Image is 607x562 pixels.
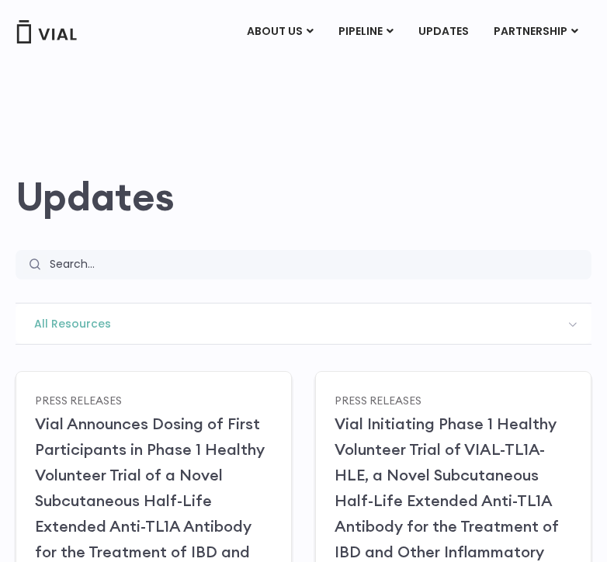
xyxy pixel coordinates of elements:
[16,304,591,344] span: All Resources
[481,19,591,45] a: PARTNERSHIPMenu Toggle
[326,19,405,45] a: PIPELINEMenu Toggle
[234,19,325,45] a: ABOUT USMenu Toggle
[406,19,480,45] a: UPDATES
[40,250,591,279] input: Search...
[335,393,421,407] a: Press Releases
[35,393,122,407] a: Press Releases
[16,174,591,219] h2: Updates
[16,20,78,43] img: Vial Logo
